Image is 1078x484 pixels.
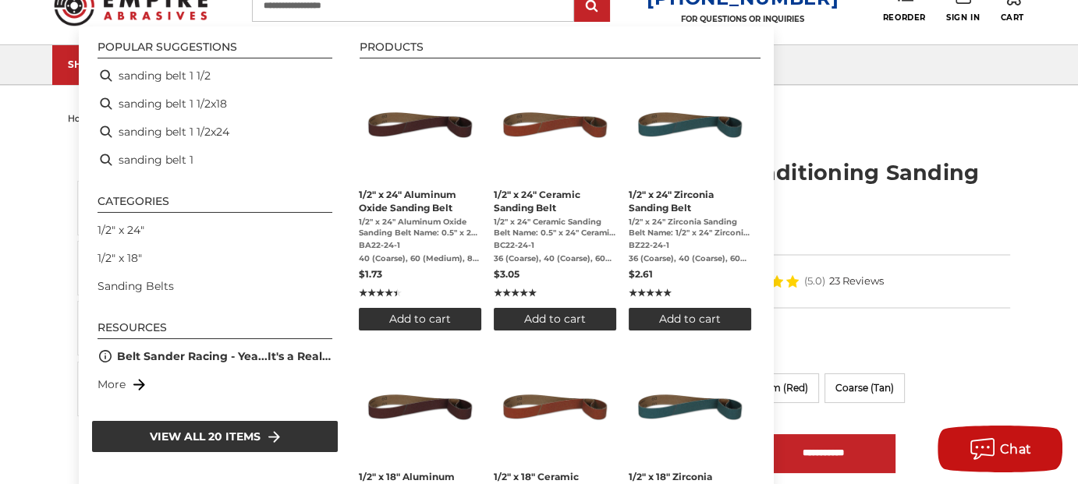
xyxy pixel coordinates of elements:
li: 1/2" x 24" [91,216,339,244]
span: 1/2" x 24" Zirconia Sanding Belt Name: 1/2" x 24" Zirconia File Belt Description: Zirconia alumin... [629,217,751,238]
span: 1/2" x 24" Aluminum Oxide Sanding Belt [359,188,481,214]
a: 1/2" x 24" Aluminum Oxide Sanding Belt [359,68,481,330]
button: Add to cart [629,308,751,330]
span: ★★★★★ [629,286,672,300]
span: BA22-24-1 [359,240,481,251]
li: Products [360,41,761,58]
a: 1/2" x 24" [98,222,144,238]
span: 36 (Coarse), 40 (Coarse), 60 (Medium), 80 (Medium), 120 (Fine), 24 (Coarse), 100 (Fine), 150 (Fin... [494,253,616,264]
img: 1/2" x 18" Ceramic File Belt [498,350,612,463]
li: Categories [98,196,332,213]
span: BC22-24-1 [494,240,616,251]
img: 1/2" x 18" Aluminum Oxide File Belt [363,350,477,463]
li: 1/2" x 24" Zirconia Sanding Belt [622,62,757,337]
span: 36 (Coarse), 40 (Coarse), 60 (Medium), 80 (Medium), 120 (Fine), 24 (Coarse), 100 (Fine), 150 (Fin... [629,253,751,264]
span: View all 20 items [150,428,261,445]
span: 23 Reviews [829,276,884,286]
span: ★★★★★ [494,286,537,300]
li: sanding belt 1 1/2x24 [91,118,339,146]
li: 1/2" x 24" Ceramic Sanding Belt [488,62,622,337]
li: 1/2" x 18" [91,244,339,272]
span: 40 (Coarse), 60 (Medium), 80 (Medium), 120 (Fine), 180 (Very Fine), 220 (Very Fine), 320 (Very Fi... [359,253,481,264]
li: Sanding Belts [91,272,339,300]
li: Popular suggestions [98,41,332,58]
span: Reorder [883,12,926,23]
li: sanding belt 1 [91,146,339,174]
li: Resources [98,322,332,339]
h1: 2" x 72" Surface Conditioning Sanding Belt [550,157,1010,218]
span: 1/2" x 24" Zirconia Sanding Belt [629,188,751,214]
li: 1/2" x 24" Aluminum Oxide Sanding Belt [353,62,488,337]
a: 1/2" x 24" Ceramic Sanding Belt [494,68,616,330]
span: $3.05 [494,268,519,280]
span: BZ22-24-1 [629,240,751,251]
span: Chat [1000,442,1032,457]
img: 1/2" x 24" Zirconia File Belt [633,68,746,181]
a: Belt Sander Racing - Yea...It's a Real Thing! [117,348,332,365]
span: Sign In [946,12,980,23]
span: (5.0) [804,276,825,286]
img: 1/2" x 24" Ceramic File Belt [498,68,612,181]
li: More [91,370,339,398]
button: Add to cart [494,308,616,330]
button: Add to cart [359,308,481,330]
a: home [68,113,95,124]
span: $1.73 [359,268,382,280]
li: Belt Sander Racing - Yea...It's a Real Thing! [91,342,339,370]
span: $2.61 [629,268,653,280]
div: SHOP CATEGORIES [68,58,193,70]
span: Cart [1001,12,1024,23]
span: 1/2" x 24" Ceramic Sanding Belt [494,188,616,214]
button: Chat [938,426,1062,472]
img: 1/2" x 18" Zirconia File Belt [633,350,746,463]
a: 1/2" x 24" Zirconia Sanding Belt [629,68,751,330]
span: 1/2" x 24" Aluminum Oxide Sanding Belt Name: 0.5" x 24" Aluminum Oxide File Belt (13mm x 610mm AO... [359,217,481,238]
span: 1/2" x 24" Ceramic Sanding Belt Name: 0.5" x 24" Ceramic File Belt Description: Ceramic grain coa... [494,217,616,238]
span: ★★★★★ [359,286,402,300]
a: 1/2" x 18" [98,250,142,267]
li: sanding belt 1 1/2x18 [91,90,339,118]
label: Belt Grit: [550,350,1010,366]
li: sanding belt 1 1/2 [91,62,339,90]
li: View all 20 items [91,420,339,453]
img: 1/2" x 24" Aluminum Oxide File Belt [363,68,477,181]
p: FOR QUESTIONS OR INQUIRIES [647,14,839,24]
a: Sanding Belts [98,278,174,295]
